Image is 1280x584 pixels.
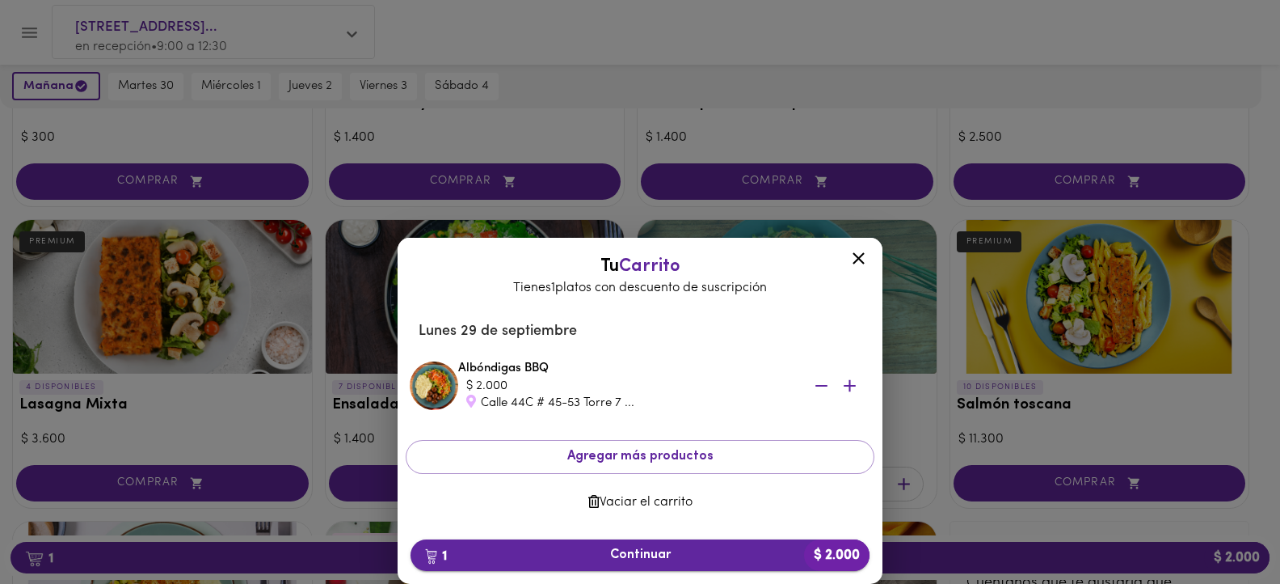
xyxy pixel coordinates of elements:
span: Carrito [619,257,680,276]
button: 1Continuar$ 2.000 [411,540,869,571]
iframe: Messagebird Livechat Widget [1186,490,1264,568]
button: Vaciar el carrito [406,487,874,518]
div: Calle 44C # 45-53 Torre 7 ... [466,395,789,412]
b: $ 2.000 [804,540,869,571]
span: Continuar [423,548,857,563]
div: $ 2.000 [466,378,789,395]
b: 1 [415,545,457,566]
span: Agregar más productos [419,449,861,464]
div: Tu [414,254,866,298]
img: Albóndigas BBQ [410,362,458,410]
div: Albóndigas BBQ [458,360,870,412]
p: Tienes 1 platos con descuento de suscripción [414,279,866,298]
img: cart.png [425,548,437,565]
button: Agregar más productos [406,440,874,473]
span: Vaciar el carrito [419,495,861,510]
li: Lunes 29 de septiembre [406,312,874,351]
